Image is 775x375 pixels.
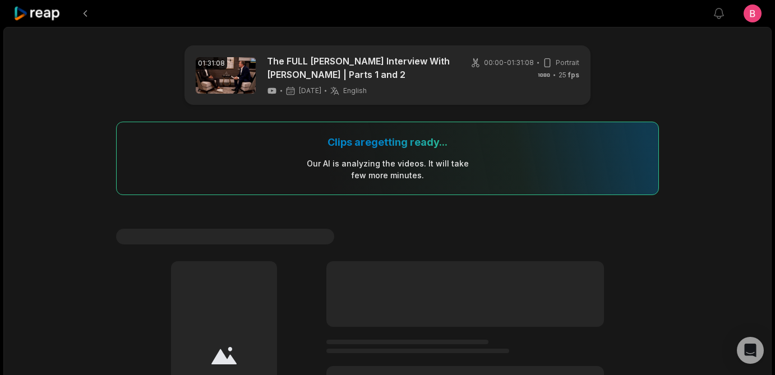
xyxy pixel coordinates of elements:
[327,136,448,149] div: Clips are getting ready...
[299,86,321,95] span: [DATE]
[737,337,764,364] div: Open Intercom Messenger
[267,54,457,81] a: The FULL [PERSON_NAME] Interview With [PERSON_NAME] | Parts 1 and 2
[484,58,534,68] span: 00:00 - 01:31:08
[568,71,579,79] span: fps
[556,58,579,68] span: Portrait
[116,229,334,244] span: #1 Lorem ipsum dolor sit amet consecteturs
[343,86,367,95] span: English
[306,158,469,181] div: Our AI is analyzing the video s . It will take few more minutes.
[559,70,579,80] span: 25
